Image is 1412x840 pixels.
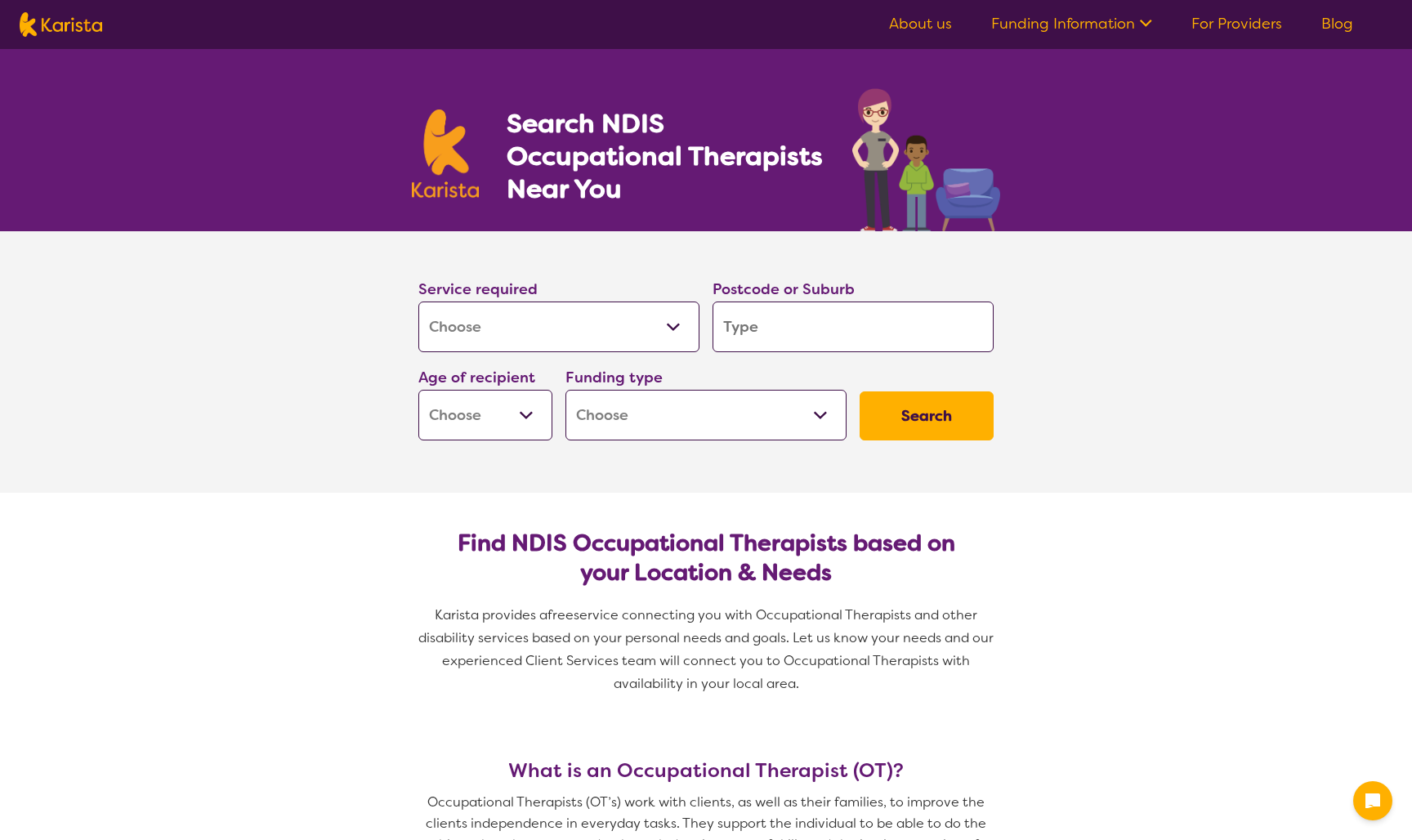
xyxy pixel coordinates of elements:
img: occupational-therapy [852,88,1000,231]
span: service connecting you with Occupational Therapists and other disability services based on your p... [418,606,997,692]
span: Karista provides a [435,606,547,623]
h1: Search NDIS Occupational Therapists Near You [507,107,824,205]
a: Funding Information [991,14,1152,34]
h3: What is an Occupational Therapist (OT)? [412,759,1000,782]
a: About us [889,14,952,34]
button: Search [860,391,994,440]
input: Type [713,302,994,352]
label: Service required [418,279,538,299]
img: Karista logo [20,12,102,37]
label: Funding type [565,368,663,387]
h2: Find NDIS Occupational Therapists based on your Location & Needs [431,529,981,588]
a: For Providers [1191,14,1282,34]
span: free [547,606,574,623]
img: Karista logo [412,109,479,198]
a: Blog [1321,14,1353,34]
label: Postcode or Suburb [713,279,855,299]
label: Age of recipient [418,368,535,387]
